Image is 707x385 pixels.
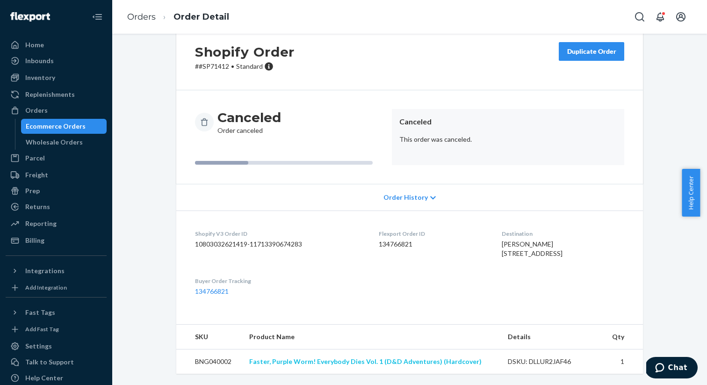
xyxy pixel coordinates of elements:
ol: breadcrumbs [120,3,237,31]
p: # #SP71412 [195,62,295,71]
button: Open account menu [671,7,690,26]
div: Settings [25,341,52,351]
button: Duplicate Order [559,42,624,61]
a: Add Integration [6,282,107,293]
a: Ecommerce Orders [21,119,107,134]
dt: Flexport Order ID [379,230,487,238]
span: Order History [383,193,428,202]
div: Talk to Support [25,357,74,367]
a: Inbounds [6,53,107,68]
img: Flexport logo [10,12,50,22]
a: Wholesale Orders [21,135,107,150]
a: Reporting [6,216,107,231]
header: Canceled [399,116,617,127]
a: Prep [6,183,107,198]
button: Talk to Support [6,355,107,370]
a: 134766821 [195,287,229,295]
button: Open notifications [651,7,670,26]
dd: 134766821 [379,240,487,249]
th: Product Name [242,325,500,349]
div: Add Fast Tag [25,325,59,333]
div: Integrations [25,266,65,276]
div: Add Integration [25,283,67,291]
button: Help Center [682,169,700,217]
a: Billing [6,233,107,248]
a: Freight [6,167,107,182]
th: Qty [603,325,643,349]
div: Inbounds [25,56,54,65]
a: Replenishments [6,87,107,102]
div: Fast Tags [25,308,55,317]
a: Inventory [6,70,107,85]
button: Open Search Box [630,7,649,26]
div: Reporting [25,219,57,228]
div: Replenishments [25,90,75,99]
div: Order canceled [217,109,281,135]
dt: Buyer Order Tracking [195,277,364,285]
h2: Shopify Order [195,42,295,62]
div: Wholesale Orders [26,138,83,147]
a: Parcel [6,151,107,166]
div: Home [25,40,44,50]
a: Home [6,37,107,52]
span: [PERSON_NAME] [STREET_ADDRESS] [502,240,563,257]
dt: Shopify V3 Order ID [195,230,364,238]
a: Settings [6,339,107,354]
span: • [231,62,234,70]
a: Order Detail [173,12,229,22]
a: Add Fast Tag [6,324,107,335]
button: Integrations [6,263,107,278]
a: Faster, Purple Worm! Everybody Dies Vol. 1 (D&D Adventures) (Hardcover) [249,357,482,365]
a: Returns [6,199,107,214]
a: Orders [6,103,107,118]
button: Fast Tags [6,305,107,320]
div: Freight [25,170,48,180]
div: Returns [25,202,50,211]
div: Inventory [25,73,55,82]
button: Close Navigation [88,7,107,26]
td: 1 [603,349,643,374]
dt: Destination [502,230,624,238]
div: Parcel [25,153,45,163]
td: BNG040002 [176,349,242,374]
div: Prep [25,186,40,196]
th: Details [500,325,603,349]
h3: Canceled [217,109,281,126]
div: Duplicate Order [567,47,616,56]
span: Standard [236,62,263,70]
p: This order was canceled. [399,135,617,144]
a: Orders [127,12,156,22]
dd: 10803032621419-11713390674283 [195,240,364,249]
div: DSKU: DLLUR2JAF46 [508,357,596,366]
div: Help Center [25,373,63,383]
th: SKU [176,325,242,349]
div: Billing [25,236,44,245]
div: Ecommerce Orders [26,122,86,131]
div: Orders [25,106,48,115]
iframe: Opens a widget where you can chat to one of our agents [646,357,698,380]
